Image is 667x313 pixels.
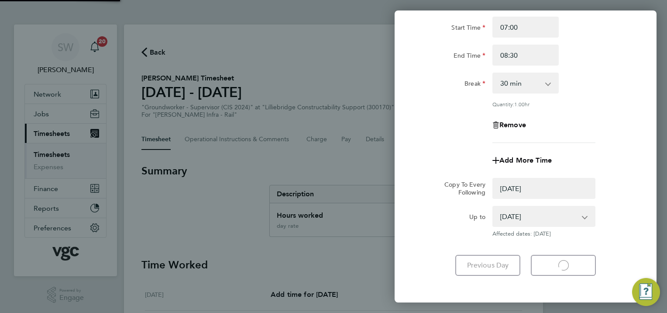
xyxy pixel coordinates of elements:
span: Remove [499,121,526,129]
span: Affected dates: [DATE] [492,230,595,237]
button: Engage Resource Center [632,278,660,306]
label: End Time [454,52,485,62]
label: Start Time [451,24,485,34]
div: Quantity: hr [492,101,595,108]
input: E.g. 18:00 [492,45,559,66]
label: Copy To Every Following [437,181,485,196]
button: Remove [492,122,526,129]
span: Add More Time [499,156,552,164]
label: Up to [469,213,485,223]
label: Break [464,80,485,90]
span: 1.00 [514,101,525,108]
button: Add More Time [492,157,552,164]
input: E.g. 08:00 [492,17,559,38]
